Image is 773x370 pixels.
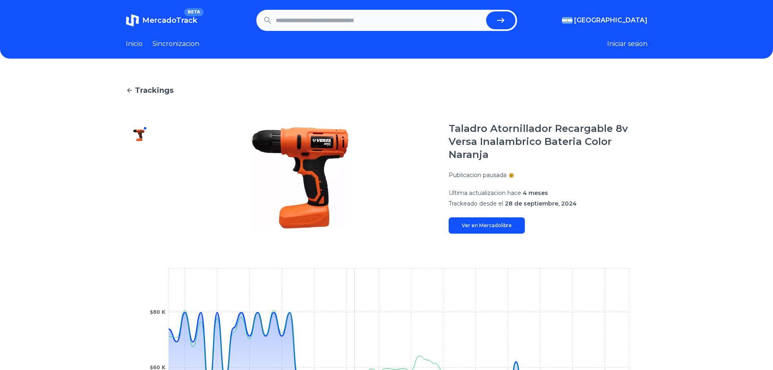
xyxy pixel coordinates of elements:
button: Iniciar sesion [607,39,647,49]
span: Trackings [135,85,174,96]
a: MercadoTrackBETA [126,14,197,27]
span: [GEOGRAPHIC_DATA] [574,15,647,25]
span: Trackeado desde el [449,200,503,207]
span: BETA [184,8,203,16]
img: Taladro Atornillador Recargable 8v Versa Inalambrico Bateria Color Naranja [132,129,145,142]
a: Ver en Mercadolibre [449,217,525,234]
span: 4 meses [523,189,548,197]
a: Sincronizacion [152,39,199,49]
tspan: $80 K [150,309,165,315]
span: MercadoTrack [142,16,197,25]
span: 28 de septiembre, 2024 [505,200,577,207]
a: Trackings [126,85,647,96]
h1: Taladro Atornillador Recargable 8v Versa Inalambrico Bateria Color Naranja [449,122,647,161]
img: MercadoTrack [126,14,139,27]
img: Taladro Atornillador Recargable 8v Versa Inalambrico Bateria Color Naranja [168,122,432,234]
p: Publicacion pausada [449,171,507,179]
button: [GEOGRAPHIC_DATA] [562,15,647,25]
a: Inicio [126,39,143,49]
img: Argentina [562,17,573,24]
span: Ultima actualizacion hace [449,189,521,197]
